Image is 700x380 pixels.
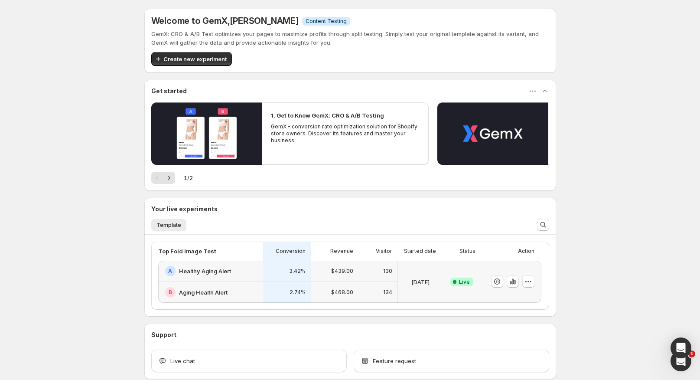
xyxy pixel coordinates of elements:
[151,331,176,339] h3: Support
[383,268,392,275] p: 130
[331,268,353,275] p: $439.00
[404,248,436,255] p: Started date
[383,289,392,296] p: 134
[158,247,216,256] p: Top Fold Image Test
[376,248,392,255] p: Visitor
[373,357,416,365] span: Feature request
[184,174,193,182] span: 1 / 2
[151,205,218,213] h3: Your live experiments
[151,16,299,26] h5: Welcome to GemX
[151,29,549,47] p: GemX: CRO & A/B Test optimizes your pages to maximize profits through split testing. Simply test ...
[537,219,549,231] button: Search and filter results
[671,337,691,358] div: Open Intercom Messenger
[306,18,347,25] span: Content Testing
[169,289,172,296] h2: B
[459,248,475,255] p: Status
[271,111,384,120] h2: 1. Get to Know GemX: CRO & A/B Testing
[459,278,470,285] span: Live
[289,268,306,275] p: 3.42%
[671,351,691,371] iframe: Intercom live chat
[437,102,548,165] button: Play video
[168,268,172,275] h2: A
[163,172,175,184] button: Next
[290,289,306,296] p: 2.74%
[411,278,430,286] p: [DATE]
[179,288,228,297] h2: Aging Health Alert
[688,351,695,357] span: 1
[151,172,175,184] nav: Pagination
[151,52,232,66] button: Create new experiment
[518,248,534,255] p: Action
[163,55,227,63] span: Create new experiment
[151,102,262,165] button: Play video
[330,248,353,255] p: Revenue
[170,357,195,365] span: Live chat
[228,16,299,26] span: , [PERSON_NAME]
[271,123,420,144] p: GemX - conversion rate optimization solution for Shopify store owners. Discover its features and ...
[179,267,231,275] h2: Healthy Aging Alert
[156,222,181,229] span: Template
[276,248,306,255] p: Conversion
[331,289,353,296] p: $468.00
[151,87,187,95] h3: Get started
